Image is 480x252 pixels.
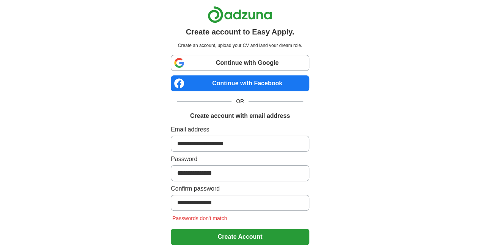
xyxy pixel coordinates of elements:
[171,215,228,221] span: Passwords don't match
[171,125,309,134] label: Email address
[186,26,294,38] h1: Create account to Easy Apply.
[171,229,309,245] button: Create Account
[231,97,249,105] span: OR
[208,6,272,23] img: Adzuna logo
[171,184,309,193] label: Confirm password
[171,155,309,164] label: Password
[171,55,309,71] a: Continue with Google
[172,42,308,49] p: Create an account, upload your CV and land your dream role.
[190,111,290,121] h1: Create account with email address
[171,75,309,91] a: Continue with Facebook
